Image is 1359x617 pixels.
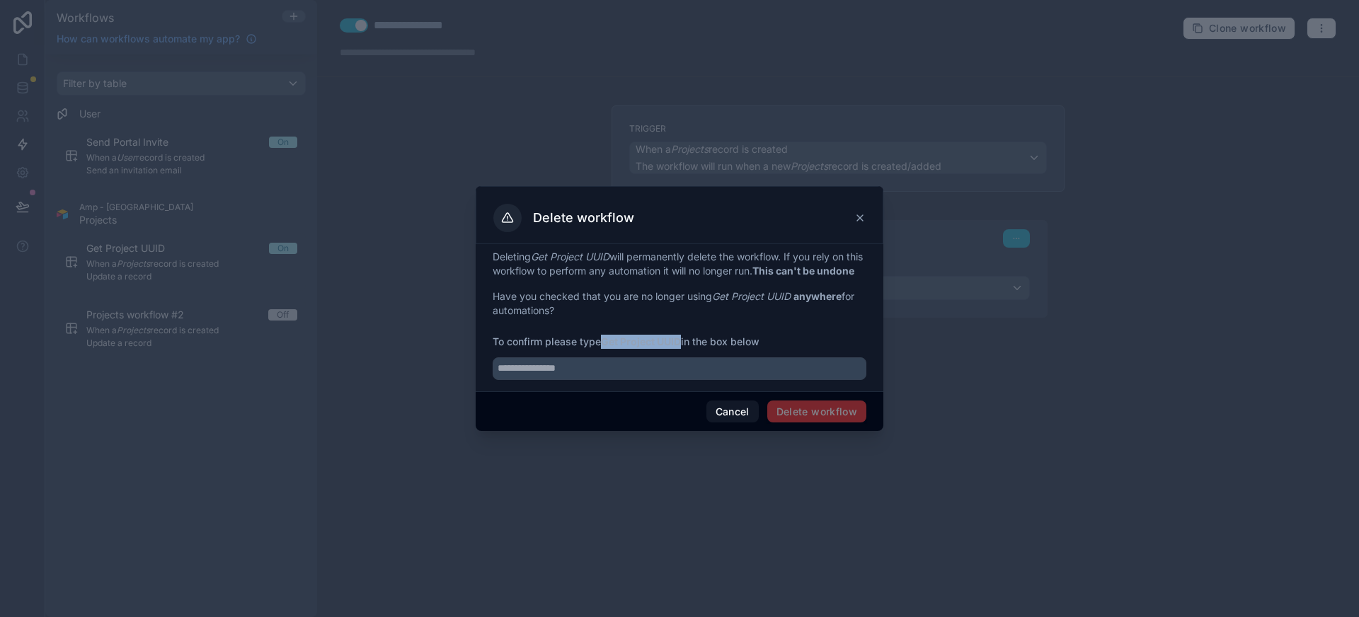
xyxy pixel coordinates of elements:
strong: anywhere [793,290,842,302]
strong: This can't be undone [752,265,854,277]
p: Have you checked that you are no longer using for automations? [493,289,866,318]
button: Cancel [706,400,759,423]
strong: Get Project UUID [601,335,681,347]
em: Get Project UUID [712,290,791,302]
span: To confirm please type in the box below [493,335,866,349]
p: Deleting will permanently delete the workflow. If you rely on this workflow to perform any automa... [493,250,866,278]
em: Get Project UUID [531,250,609,263]
h3: Delete workflow [533,209,634,226]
